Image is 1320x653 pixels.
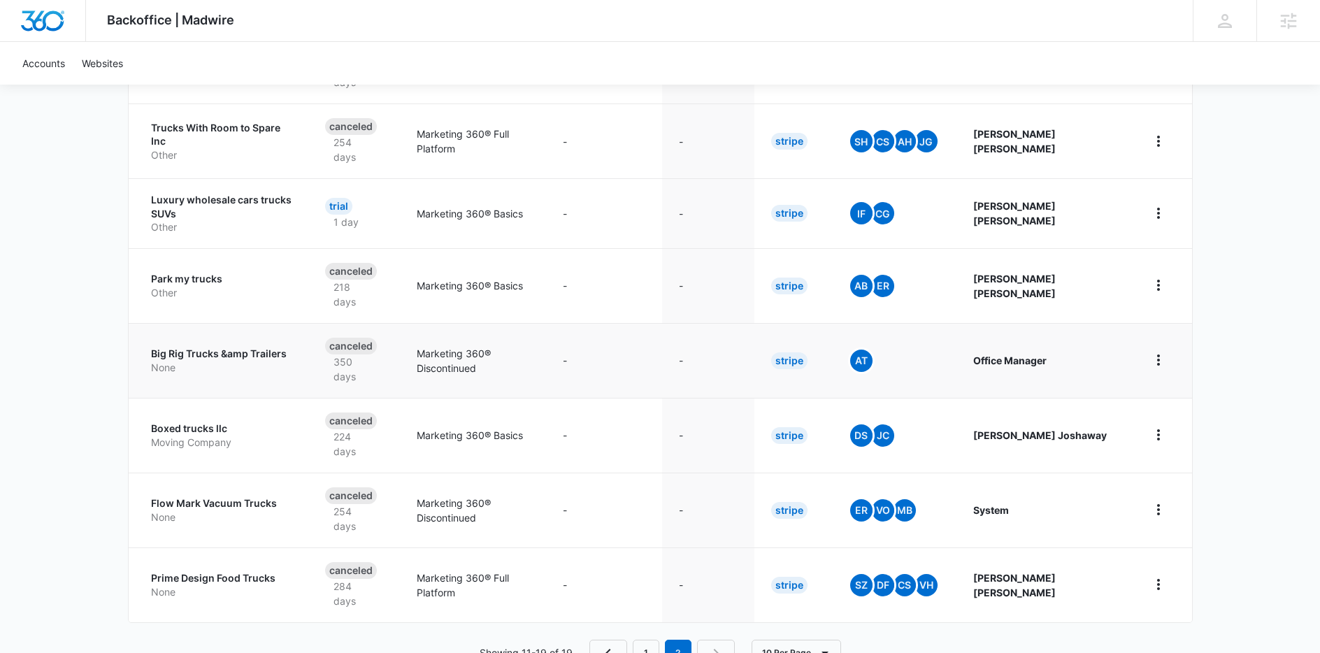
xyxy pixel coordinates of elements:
span: JC [872,424,894,447]
strong: [PERSON_NAME] Joshaway [973,429,1107,441]
div: Trial [325,198,352,215]
span: DS [850,424,873,447]
p: 1 day [325,215,367,229]
span: DF [872,574,894,596]
td: - [546,178,662,248]
button: home [1147,349,1170,371]
p: Prime Design Food Trucks [151,571,292,585]
span: VH [915,574,938,596]
p: Marketing 360® Basics [417,206,529,221]
span: ER [850,499,873,522]
span: Backoffice | Madwire [107,13,234,27]
div: Canceled [325,338,377,354]
p: 284 days [325,579,383,608]
p: None [151,585,292,599]
span: MB [894,499,916,522]
strong: System [973,504,1009,516]
strong: [PERSON_NAME] [PERSON_NAME] [973,200,1056,227]
td: - [662,398,754,473]
a: Prime Design Food TrucksNone [151,571,292,598]
strong: [PERSON_NAME] [PERSON_NAME] [973,273,1056,299]
span: VO [872,499,894,522]
p: Marketing 360® Basics [417,278,529,293]
button: home [1147,130,1170,152]
p: Big Rig Trucks &amp Trailers [151,347,292,361]
p: 350 days [325,354,383,384]
span: IF [850,202,873,224]
p: None [151,361,292,375]
p: Other [151,286,292,300]
button: home [1147,498,1170,521]
span: SZ [850,574,873,596]
p: None [151,510,292,524]
a: Accounts [14,42,73,85]
strong: [PERSON_NAME] [PERSON_NAME] [973,128,1056,155]
td: - [546,103,662,178]
div: Canceled [325,562,377,579]
a: Park my trucksOther [151,272,292,299]
div: Canceled [325,412,377,429]
span: JG [915,130,938,152]
div: Stripe [771,427,808,444]
p: Marketing 360® Discontinued [417,346,529,375]
p: Other [151,148,292,162]
p: 218 days [325,280,383,309]
span: AH [894,130,916,152]
p: Moving Company [151,436,292,450]
td: - [546,323,662,398]
p: Luxury wholesale cars trucks SUVs [151,193,292,220]
span: ER [872,275,894,297]
p: Marketing 360® Full Platform [417,127,529,156]
button: home [1147,424,1170,446]
td: - [546,248,662,323]
p: Marketing 360® Full Platform [417,571,529,600]
p: 254 days [325,504,383,533]
a: Big Rig Trucks &amp TrailersNone [151,347,292,374]
div: Canceled [325,487,377,504]
p: 254 days [325,135,383,164]
p: Marketing 360® Discontinued [417,496,529,525]
strong: Office Manager [973,354,1047,366]
p: 224 days [325,429,383,459]
td: - [662,178,754,248]
td: - [662,248,754,323]
div: Stripe [771,133,808,150]
p: Flow Mark Vacuum Trucks [151,496,292,510]
td: - [546,473,662,547]
span: At [850,350,873,372]
td: - [546,398,662,473]
p: Other [151,220,292,234]
div: Canceled [325,118,377,135]
span: AB [850,275,873,297]
td: - [546,547,662,622]
p: Trucks With Room to Spare Inc [151,121,292,148]
button: home [1147,274,1170,296]
p: Park my trucks [151,272,292,286]
a: Trucks With Room to Spare IncOther [151,121,292,162]
p: Marketing 360® Basics [417,428,529,443]
a: Luxury wholesale cars trucks SUVsOther [151,193,292,234]
button: home [1147,202,1170,224]
a: Boxed trucks llcMoving Company [151,422,292,449]
span: CG [872,202,894,224]
div: Stripe [771,352,808,369]
div: Stripe [771,205,808,222]
p: Boxed trucks llc [151,422,292,436]
span: CS [872,130,894,152]
td: - [662,103,754,178]
div: Stripe [771,278,808,294]
a: Websites [73,42,131,85]
button: home [1147,573,1170,596]
div: Stripe [771,577,808,594]
a: Flow Mark Vacuum TrucksNone [151,496,292,524]
td: - [662,323,754,398]
span: CS [894,574,916,596]
strong: [PERSON_NAME] [PERSON_NAME] [973,572,1056,598]
td: - [662,547,754,622]
div: Canceled [325,263,377,280]
div: Stripe [771,502,808,519]
span: SH [850,130,873,152]
td: - [662,473,754,547]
